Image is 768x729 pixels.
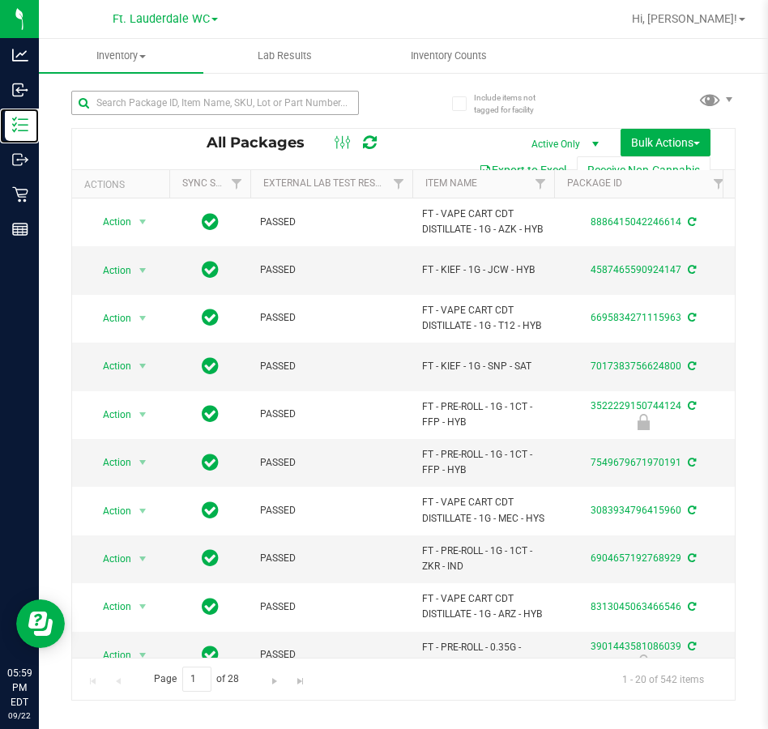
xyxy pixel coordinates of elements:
[88,500,132,522] span: Action
[591,505,681,516] a: 3083934796415960
[12,151,28,168] inline-svg: Outbound
[260,262,403,278] span: PASSED
[685,264,696,275] span: Sync from Compliance System
[202,499,219,522] span: In Sync
[591,601,681,612] a: 8313045063466546
[685,505,696,516] span: Sync from Compliance System
[260,599,403,615] span: PASSED
[88,403,132,426] span: Action
[236,49,334,63] span: Lab Results
[202,643,219,666] span: In Sync
[567,177,622,189] a: Package ID
[621,129,710,156] button: Bulk Actions
[422,591,544,622] span: FT - VAPE CART CDT DISTILLATE - 1G - ARZ - HYB
[133,355,153,377] span: select
[591,457,681,468] a: 7549679671970191
[474,92,555,116] span: Include items not tagged for facility
[260,647,403,663] span: PASSED
[591,400,681,411] a: 3522229150744124
[133,307,153,330] span: select
[552,414,735,430] div: Newly Received
[422,262,544,278] span: FT - KIEF - 1G - JCW - HYB
[39,49,203,63] span: Inventory
[133,644,153,667] span: select
[88,211,132,233] span: Action
[685,216,696,228] span: Sync from Compliance System
[367,39,531,73] a: Inventory Counts
[133,211,153,233] span: select
[140,667,253,692] span: Page of 28
[263,667,287,688] a: Go to the next page
[527,170,554,198] a: Filter
[263,177,390,189] a: External Lab Test Result
[685,457,696,468] span: Sync from Compliance System
[88,548,132,570] span: Action
[552,654,735,671] div: Newly Received
[133,500,153,522] span: select
[260,503,403,518] span: PASSED
[386,170,412,198] a: Filter
[207,134,321,151] span: All Packages
[591,552,681,564] a: 6904657192768929
[591,264,681,275] a: 4587465590924147
[39,39,203,73] a: Inventory
[88,307,132,330] span: Action
[12,82,28,98] inline-svg: Inbound
[591,360,681,372] a: 7017383756624800
[685,641,696,652] span: Sync from Compliance System
[202,595,219,618] span: In Sync
[288,667,312,688] a: Go to the last page
[88,355,132,377] span: Action
[224,170,250,198] a: Filter
[182,667,211,692] input: 1
[133,259,153,282] span: select
[88,259,132,282] span: Action
[71,91,359,115] input: Search Package ID, Item Name, SKU, Lot or Part Number...
[7,710,32,722] p: 09/22
[260,215,403,230] span: PASSED
[88,644,132,667] span: Action
[133,595,153,618] span: select
[202,258,219,281] span: In Sync
[133,548,153,570] span: select
[113,12,210,26] span: Ft. Lauderdale WC
[7,666,32,710] p: 05:59 PM EDT
[260,359,403,374] span: PASSED
[202,451,219,474] span: In Sync
[422,544,544,574] span: FT - PRE-ROLL - 1G - 1CT - ZKR - IND
[133,451,153,474] span: select
[202,547,219,569] span: In Sync
[685,601,696,612] span: Sync from Compliance System
[422,303,544,334] span: FT - VAPE CART CDT DISTILLATE - 1G - T12 - HYB
[389,49,509,63] span: Inventory Counts
[685,400,696,411] span: Sync from Compliance System
[133,403,153,426] span: select
[260,310,403,326] span: PASSED
[12,186,28,202] inline-svg: Retail
[16,599,65,648] iframe: Resource center
[591,312,681,323] a: 6695834271115963
[202,403,219,425] span: In Sync
[468,156,577,184] button: Export to Excel
[260,407,403,422] span: PASSED
[685,312,696,323] span: Sync from Compliance System
[202,306,219,329] span: In Sync
[422,640,544,671] span: FT - PRE-ROLL - 0.35G - 10CT - IND
[425,177,477,189] a: Item Name
[632,12,737,25] span: Hi, [PERSON_NAME]!
[422,495,544,526] span: FT - VAPE CART CDT DISTILLATE - 1G - MEC - HYS
[84,179,163,190] div: Actions
[685,360,696,372] span: Sync from Compliance System
[422,399,544,430] span: FT - PRE-ROLL - 1G - 1CT - FFP - HYB
[260,455,403,471] span: PASSED
[203,39,368,73] a: Lab Results
[591,216,681,228] a: 8886415042246614
[706,170,732,198] a: Filter
[202,211,219,233] span: In Sync
[12,221,28,237] inline-svg: Reports
[88,451,132,474] span: Action
[577,156,710,184] button: Receive Non-Cannabis
[609,667,717,691] span: 1 - 20 of 542 items
[591,641,681,652] a: 3901443581086039
[260,551,403,566] span: PASSED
